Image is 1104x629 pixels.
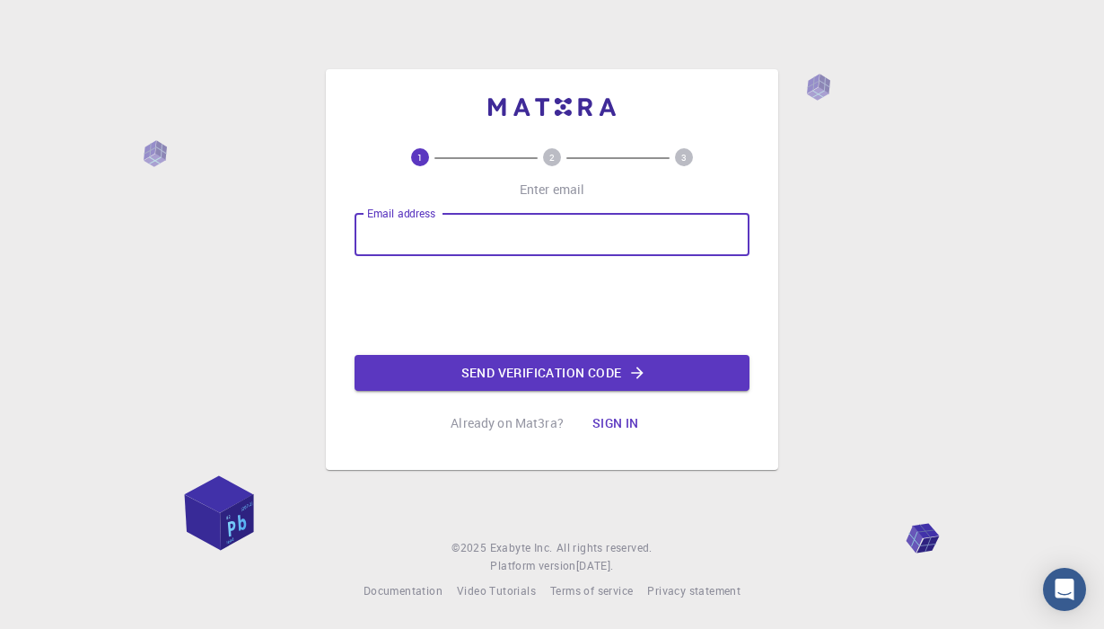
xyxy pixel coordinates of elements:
[681,151,687,164] text: 3
[417,151,423,164] text: 1
[647,582,740,600] a: Privacy statement
[520,181,585,199] p: Enter email
[451,539,489,557] span: © 2025
[1043,568,1086,611] div: Open Intercom Messenger
[647,583,740,598] span: Privacy statement
[550,582,633,600] a: Terms of service
[364,582,442,600] a: Documentation
[549,151,555,164] text: 2
[576,558,614,572] span: [DATE] .
[556,539,653,557] span: All rights reserved.
[550,583,633,598] span: Terms of service
[355,355,749,391] button: Send verification code
[367,206,435,221] label: Email address
[457,583,536,598] span: Video Tutorials
[457,582,536,600] a: Video Tutorials
[416,270,688,341] iframe: reCAPTCHA
[490,540,553,554] span: Exabyte Inc.
[578,405,653,441] button: Sign in
[490,539,553,557] a: Exabyte Inc.
[451,414,564,432] p: Already on Mat3ra?
[490,557,575,575] span: Platform version
[364,583,442,598] span: Documentation
[576,557,614,575] a: [DATE].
